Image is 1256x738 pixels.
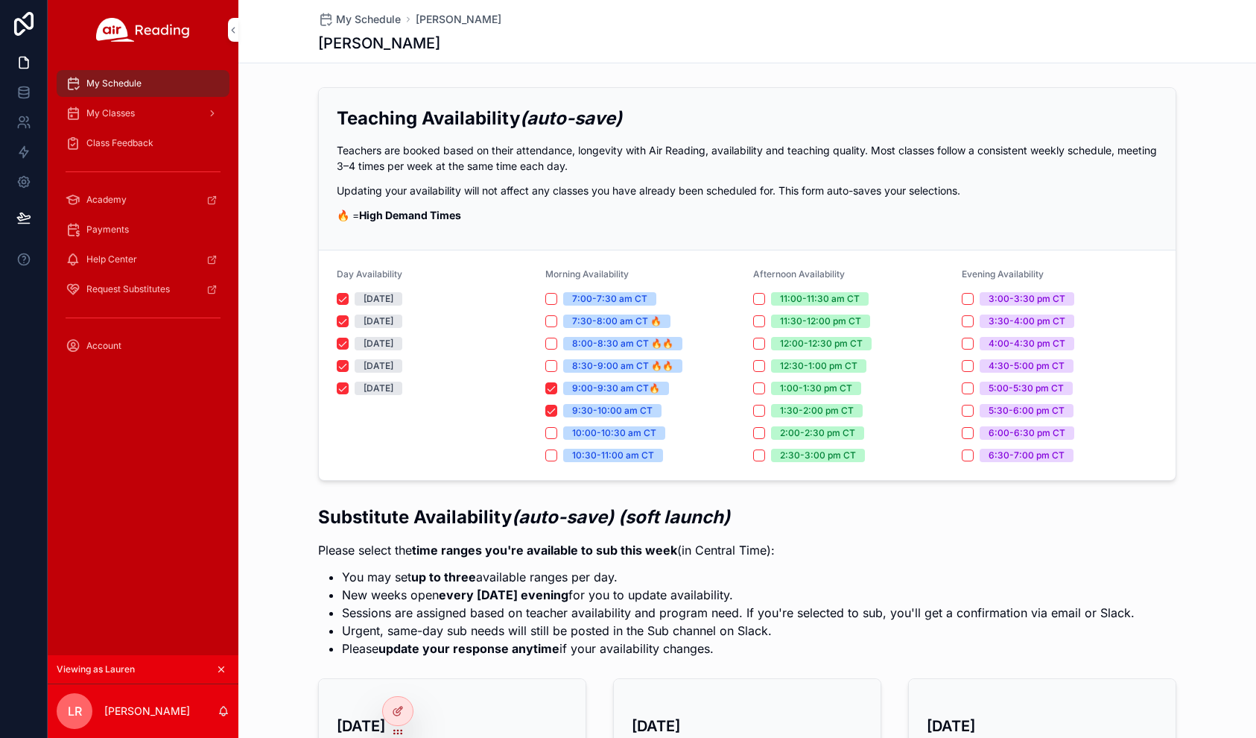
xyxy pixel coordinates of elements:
h1: [PERSON_NAME] [318,33,440,54]
h2: Teaching Availability [337,106,1158,130]
div: 7:30-8:00 am CT 🔥 [572,315,662,328]
div: [DATE] [364,359,393,373]
div: 2:30-3:00 pm CT [780,449,856,462]
a: Help Center [57,246,229,273]
li: New weeks open for you to update availability. [342,586,1135,604]
div: 3:30-4:00 pm CT [989,315,1065,328]
strong: every [DATE] evening [439,587,568,602]
div: 2:00-2:30 pm CT [780,426,855,440]
div: 9:30-10:00 am CT [572,404,653,417]
img: App logo [96,18,190,42]
p: Teachers are booked based on their attendance, longevity with Air Reading, availability and teach... [337,142,1158,174]
li: You may set available ranges per day. [342,568,1135,586]
h3: [DATE] [632,715,863,737]
div: 3:00-3:30 pm CT [989,292,1065,306]
div: 10:30-11:00 am CT [572,449,654,462]
h3: [DATE] [337,715,568,737]
div: 1:00-1:30 pm CT [780,382,852,395]
span: Viewing as Lauren [57,663,135,675]
a: Academy [57,186,229,213]
em: (auto-save) (soft launch) [512,506,730,528]
li: Sessions are assigned based on teacher availability and program need. If you're selected to sub, ... [342,604,1135,622]
div: 1:30-2:00 pm CT [780,404,854,417]
li: Please if your availability changes. [342,640,1135,657]
div: scrollable content [48,60,238,379]
div: 11:00-11:30 am CT [780,292,860,306]
a: Account [57,332,229,359]
div: 6:30-7:00 pm CT [989,449,1065,462]
h3: [DATE] [927,715,1158,737]
strong: time ranges you're available to sub this week [412,543,677,558]
a: Request Substitutes [57,276,229,303]
a: Payments [57,216,229,243]
div: [DATE] [364,315,393,328]
p: [PERSON_NAME] [104,704,190,719]
div: 8:00-8:30 am CT 🔥🔥 [572,337,673,350]
div: 12:30-1:00 pm CT [780,359,857,373]
span: Account [86,340,121,352]
div: [DATE] [364,337,393,350]
span: Evening Availability [962,268,1044,280]
a: [PERSON_NAME] [416,12,501,27]
strong: update your response anytime [378,641,559,656]
span: My Classes [86,107,135,119]
div: 7:00-7:30 am CT [572,292,647,306]
p: Updating your availability will not affect any classes you have already been scheduled for. This ... [337,183,1158,198]
span: LR [68,702,82,720]
li: Urgent, same-day sub needs will still be posted in the Sub channel on Slack. [342,622,1135,640]
a: My Schedule [318,12,401,27]
div: 5:30-6:00 pm CT [989,404,1065,417]
div: 4:30-5:00 pm CT [989,359,1065,373]
div: 9:00-9:30 am CT🔥 [572,382,660,395]
span: My Schedule [336,12,401,27]
span: Help Center [86,253,137,265]
span: Payments [86,224,129,236]
span: Class Feedback [86,137,153,149]
span: Afternoon Availability [753,268,845,280]
div: 8:30-9:00 am CT 🔥🔥 [572,359,673,373]
em: (auto-save) [520,107,622,129]
div: 4:00-4:30 pm CT [989,337,1065,350]
span: Morning Availability [545,268,629,280]
div: 11:30-12:00 pm CT [780,315,861,328]
span: Request Substitutes [86,283,170,295]
span: Day Availability [337,268,402,280]
div: [DATE] [364,292,393,306]
a: My Classes [57,100,229,127]
a: Class Feedback [57,130,229,157]
span: My Schedule [86,78,142,89]
p: Please select the (in Central Time): [318,541,1135,559]
strong: High Demand Times [359,209,461,221]
span: Academy [86,194,127,206]
div: 6:00-6:30 pm CT [989,426,1065,440]
p: 🔥 = [337,207,1158,223]
a: My Schedule [57,70,229,97]
strong: up to three [411,570,476,584]
div: 12:00-12:30 pm CT [780,337,863,350]
div: 5:00-5:30 pm CT [989,382,1064,395]
div: [DATE] [364,382,393,395]
div: 10:00-10:30 am CT [572,426,656,440]
h2: Substitute Availability [318,505,1135,529]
